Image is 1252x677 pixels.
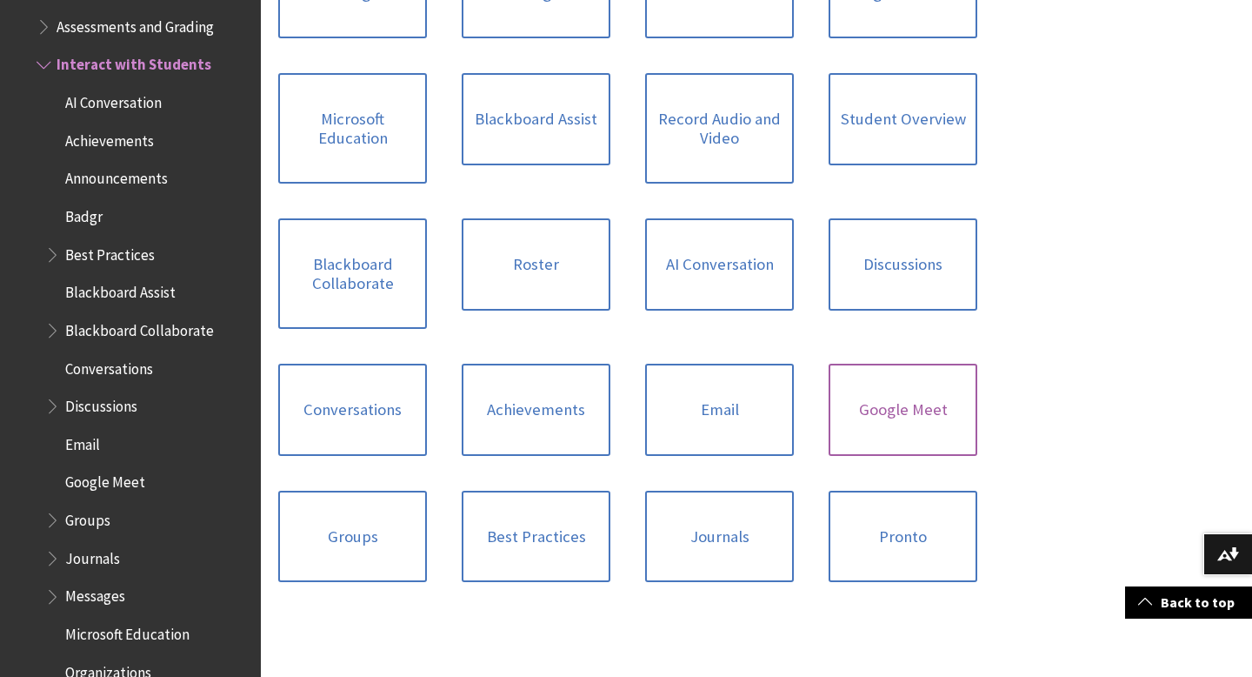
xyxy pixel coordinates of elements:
[65,278,176,301] span: Blackboard Assist
[65,354,153,378] span: Conversations
[462,218,610,311] a: Roster
[57,12,214,36] span: Assessments and Grading
[57,50,211,74] span: Interact with Students
[65,240,155,264] span: Best Practices
[278,73,427,184] a: Microsoft Education
[65,316,214,339] span: Blackboard Collaborate
[65,544,120,567] span: Journals
[1125,587,1252,619] a: Back to top
[65,164,168,188] span: Announcements
[278,364,427,456] a: Conversations
[65,468,145,492] span: Google Meet
[278,491,427,583] a: Groups
[65,620,190,643] span: Microsoft Education
[65,506,110,529] span: Groups
[65,392,137,415] span: Discussions
[65,582,125,606] span: Messages
[65,88,162,111] span: AI Conversation
[645,218,794,311] a: AI Conversation
[65,202,103,225] span: Badgr
[462,364,610,456] a: Achievements
[829,218,977,311] a: Discussions
[829,364,977,456] a: Google Meet
[829,73,977,165] a: Student Overview
[645,491,794,583] a: Journals
[645,364,794,456] a: Email
[462,73,610,165] a: Blackboard Assist
[278,218,427,329] a: Blackboard Collaborate
[65,430,100,453] span: Email
[829,491,977,583] a: Pronto
[645,73,794,184] a: Record Audio and Video
[462,491,610,583] a: Best Practices
[65,126,154,150] span: Achievements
